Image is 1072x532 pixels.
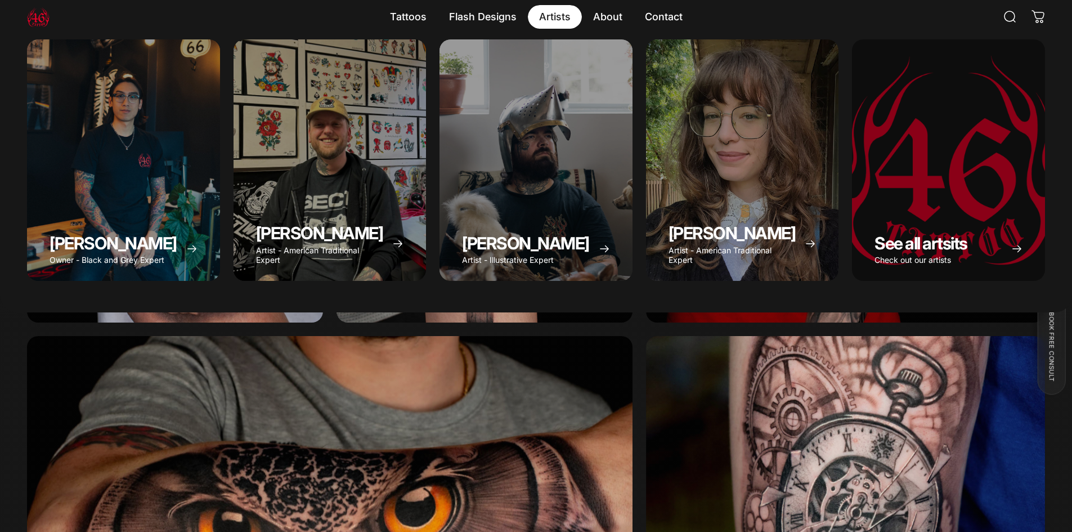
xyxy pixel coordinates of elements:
[27,39,220,281] a: Geoffrey Wong
[379,5,438,29] summary: Tattoos
[646,39,839,281] a: Emily Forte
[634,5,694,29] a: Contact
[234,39,427,281] a: Spencer Skalko
[528,5,582,29] summary: Artists
[1026,5,1051,29] a: 0 items
[874,255,967,265] p: Check out our artists
[582,5,634,29] summary: About
[256,223,383,243] span: [PERSON_NAME]
[462,233,589,253] span: [PERSON_NAME]
[50,233,177,253] span: [PERSON_NAME]
[379,5,694,29] nav: Primary
[50,255,177,265] p: Owner - Black and Grey Expert
[874,233,967,253] span: See all artsits
[669,245,796,265] p: Artist - American Traditional Expert
[256,245,384,265] p: Artist - American Traditional Expert
[669,223,796,243] span: [PERSON_NAME]
[438,5,528,29] summary: Flash Designs
[852,39,1045,281] a: See all artsits
[439,39,633,281] a: Taivas Jättiläinen
[462,255,589,265] p: Artist - Illustrative Expert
